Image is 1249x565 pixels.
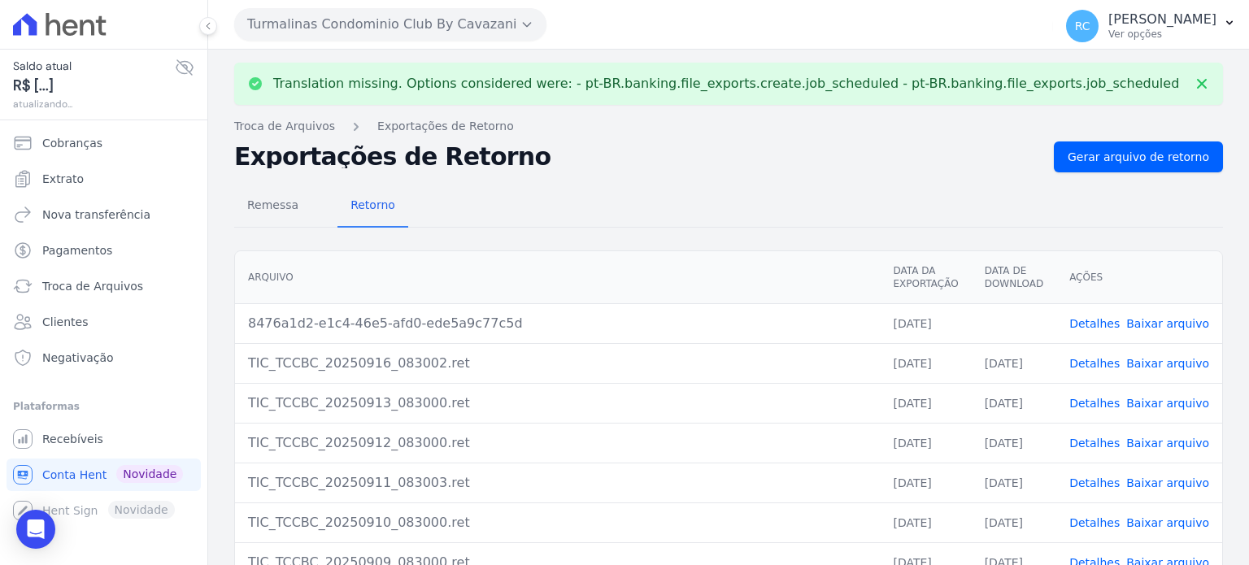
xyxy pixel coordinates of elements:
a: Baixar arquivo [1126,357,1209,370]
span: Nova transferência [42,206,150,223]
span: Troca de Arquivos [42,278,143,294]
a: Detalhes [1069,476,1120,489]
span: Remessa [237,189,308,221]
h2: Exportações de Retorno [234,146,1041,168]
span: Extrato [42,171,84,187]
span: Conta Hent [42,467,107,483]
a: Detalhes [1069,397,1120,410]
a: Detalhes [1069,437,1120,450]
a: Cobranças [7,127,201,159]
div: Plataformas [13,397,194,416]
p: Translation missing. Options considered were: - pt-BR.banking.file_exports.create.job_scheduled -... [273,76,1179,92]
td: [DATE] [972,343,1056,383]
a: Detalhes [1069,516,1120,529]
span: Clientes [42,314,88,330]
a: Baixar arquivo [1126,317,1209,330]
a: Remessa [234,185,311,228]
a: Detalhes [1069,357,1120,370]
span: Gerar arquivo de retorno [1068,149,1209,165]
td: [DATE] [972,463,1056,502]
th: Data da Exportação [880,251,971,304]
a: Recebíveis [7,423,201,455]
a: Gerar arquivo de retorno [1054,141,1223,172]
td: [DATE] [880,463,971,502]
a: Negativação [7,341,201,374]
a: Troca de Arquivos [234,118,335,135]
div: TIC_TCCBC_20250911_083003.ret [248,473,867,493]
td: [DATE] [880,343,971,383]
div: TIC_TCCBC_20250910_083000.ret [248,513,867,532]
a: Baixar arquivo [1126,437,1209,450]
td: [DATE] [972,502,1056,542]
span: R$ [...] [13,75,175,97]
td: [DATE] [880,303,971,343]
div: TIC_TCCBC_20250913_083000.ret [248,393,867,413]
span: Pagamentos [42,242,112,259]
a: Troca de Arquivos [7,270,201,302]
span: Cobranças [42,135,102,151]
a: Baixar arquivo [1126,476,1209,489]
td: [DATE] [972,383,1056,423]
a: Conta Hent Novidade [7,459,201,491]
th: Data de Download [972,251,1056,304]
button: Turmalinas Condominio Club By Cavazani [234,8,546,41]
span: Saldo atual [13,58,175,75]
th: Arquivo [235,251,880,304]
th: Ações [1056,251,1222,304]
span: RC [1075,20,1090,32]
a: Nova transferência [7,198,201,231]
div: Open Intercom Messenger [16,510,55,549]
span: Recebíveis [42,431,103,447]
div: 8476a1d2-e1c4-46e5-afd0-ede5a9c77c5d [248,314,867,333]
a: Baixar arquivo [1126,397,1209,410]
td: [DATE] [880,383,971,423]
a: Retorno [337,185,408,228]
nav: Sidebar [13,127,194,527]
p: Ver opções [1108,28,1216,41]
span: Novidade [116,465,183,483]
p: [PERSON_NAME] [1108,11,1216,28]
a: Pagamentos [7,234,201,267]
div: TIC_TCCBC_20250916_083002.ret [248,354,867,373]
span: atualizando... [13,97,175,111]
td: [DATE] [880,423,971,463]
a: Extrato [7,163,201,195]
nav: Breadcrumb [234,118,1223,135]
td: [DATE] [972,423,1056,463]
button: RC [PERSON_NAME] Ver opções [1053,3,1249,49]
span: Retorno [341,189,405,221]
td: [DATE] [880,502,971,542]
span: Negativação [42,350,114,366]
a: Detalhes [1069,317,1120,330]
a: Baixar arquivo [1126,516,1209,529]
div: TIC_TCCBC_20250912_083000.ret [248,433,867,453]
a: Exportações de Retorno [377,118,514,135]
a: Clientes [7,306,201,338]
